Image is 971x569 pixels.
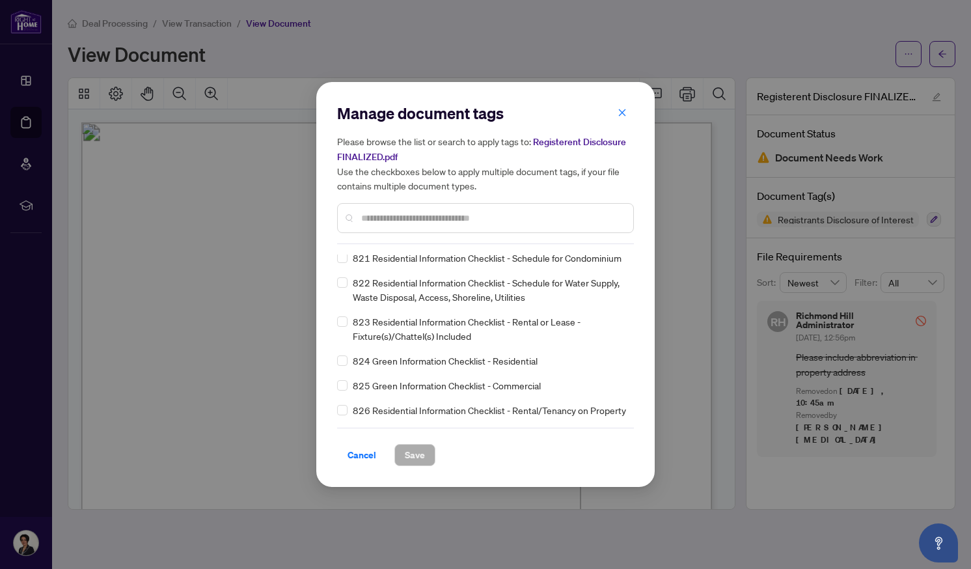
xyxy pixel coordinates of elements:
h2: Manage document tags [337,103,634,124]
span: 822 Residential Information Checklist - Schedule for Water Supply, Waste Disposal, Access, Shorel... [353,275,626,304]
button: Save [394,444,435,466]
button: Open asap [919,523,958,562]
span: close [618,108,627,117]
span: 824 Green Information Checklist - Residential [353,354,538,368]
span: Cancel [348,445,376,465]
span: 823 Residential Information Checklist - Rental or Lease - Fixture(s)/Chattel(s) Included [353,314,626,343]
h5: Please browse the list or search to apply tags to: Use the checkboxes below to apply multiple doc... [337,134,634,193]
span: 821 Residential Information Checklist - Schedule for Condominium [353,251,622,265]
span: 826 Residential Information Checklist - Rental/Tenancy on Property [353,403,626,417]
button: Cancel [337,444,387,466]
span: 825 Green Information Checklist - Commercial [353,378,541,393]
